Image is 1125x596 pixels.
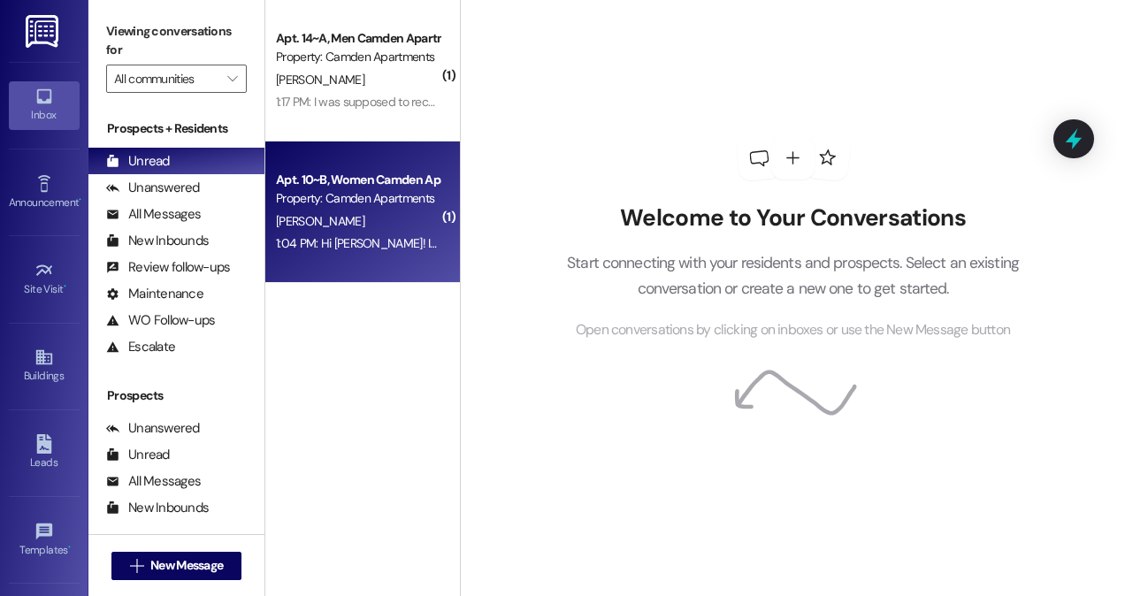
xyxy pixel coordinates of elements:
[276,171,440,189] div: Apt. 10~B, Women Camden Apartments
[106,258,230,277] div: Review follow-ups
[276,48,440,66] div: Property: Camden Apartments
[106,472,201,491] div: All Messages
[276,189,440,208] div: Property: Camden Apartments
[9,516,80,564] a: Templates •
[88,386,264,405] div: Prospects
[106,179,200,197] div: Unanswered
[106,499,209,517] div: New Inbounds
[106,285,203,303] div: Maintenance
[79,194,81,206] span: •
[9,256,80,303] a: Site Visit •
[106,338,175,356] div: Escalate
[276,29,440,48] div: Apt. 14~A, Men Camden Apartments
[130,559,143,573] i: 
[276,72,364,88] span: [PERSON_NAME]
[106,205,201,224] div: All Messages
[540,204,1046,233] h2: Welcome to Your Conversations
[9,81,80,129] a: Inbox
[9,429,80,477] a: Leads
[68,541,71,554] span: •
[114,65,218,93] input: All communities
[106,152,170,171] div: Unread
[26,15,62,48] img: ResiDesk Logo
[540,250,1046,301] p: Start connecting with your residents and prospects. Select an existing conversation or create a n...
[106,419,200,438] div: Unanswered
[276,213,364,229] span: [PERSON_NAME]
[106,311,215,330] div: WO Follow-ups
[106,232,209,250] div: New Inbounds
[576,319,1010,341] span: Open conversations by clicking on inboxes or use the New Message button
[9,342,80,390] a: Buildings
[106,446,170,464] div: Unread
[106,18,247,65] label: Viewing conversations for
[150,556,223,575] span: New Message
[88,119,264,138] div: Prospects + Residents
[111,552,242,580] button: New Message
[64,280,66,293] span: •
[227,72,237,86] i: 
